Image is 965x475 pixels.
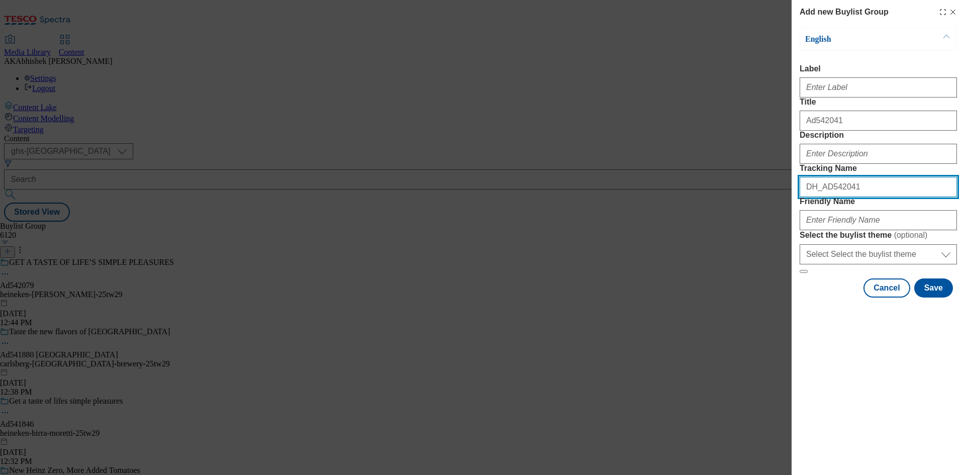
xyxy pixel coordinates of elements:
button: Cancel [863,278,910,298]
label: Friendly Name [800,197,957,206]
input: Enter Title [800,111,957,131]
input: Enter Friendly Name [800,210,957,230]
p: English [805,34,911,44]
button: Save [914,278,953,298]
span: ( optional ) [894,231,928,239]
label: Title [800,98,957,107]
input: Enter Label [800,77,957,98]
label: Tracking Name [800,164,957,173]
h4: Add new Buylist Group [800,6,889,18]
label: Select the buylist theme [800,230,957,240]
label: Label [800,64,957,73]
label: Description [800,131,957,140]
input: Enter Tracking Name [800,177,957,197]
input: Enter Description [800,144,957,164]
